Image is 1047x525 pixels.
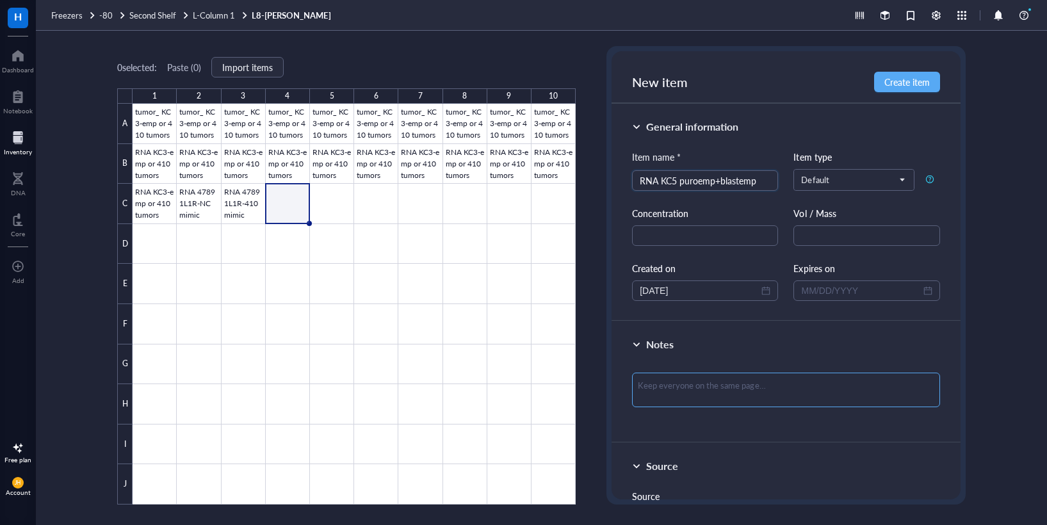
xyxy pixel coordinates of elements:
button: Paste (0) [167,57,201,77]
div: Item type [793,150,939,164]
div: G [117,344,133,385]
div: Notebook [3,107,33,115]
div: A [117,104,133,144]
div: Created on [632,261,778,275]
a: Core [11,209,25,238]
div: Account [6,489,31,496]
div: Concentration [632,206,778,220]
span: New item [632,73,688,91]
div: 1 [152,88,157,104]
div: Item name [632,150,681,164]
span: H [14,8,22,24]
div: Inventory [4,148,32,156]
div: 0 selected: [117,60,157,74]
div: 10 [549,88,558,104]
button: Create item [874,72,940,92]
div: 6 [374,88,378,104]
div: B [117,144,133,184]
div: Free plan [4,456,31,464]
div: Add [12,277,24,284]
span: L-Column 1 [193,9,235,21]
div: General information [646,119,738,134]
a: Notebook [3,86,33,115]
div: I [117,424,133,465]
a: Second ShelfL-Column 1 [129,10,249,21]
input: MM/DD/YYYY [801,284,920,298]
div: Vol / Mass [793,206,939,220]
div: 8 [462,88,467,104]
div: J [117,464,133,505]
span: Second Shelf [129,9,176,21]
div: 4 [285,88,289,104]
span: JH [15,480,21,486]
div: E [117,264,133,304]
div: 2 [197,88,201,104]
div: 5 [330,88,334,104]
div: 7 [418,88,423,104]
button: Import items [211,57,284,77]
a: -80 [99,10,127,21]
div: Core [11,230,25,238]
a: Dashboard [2,45,34,74]
span: -80 [99,9,113,21]
span: Import items [222,62,273,72]
div: DNA [11,189,26,197]
span: Default [801,174,904,186]
div: Source [646,458,678,474]
a: L8-[PERSON_NAME] [252,10,333,21]
div: Expires on [793,261,939,275]
span: Create item [884,77,930,87]
div: Source [632,489,940,503]
div: 9 [507,88,511,104]
a: Inventory [4,127,32,156]
input: MM/DD/YYYY [640,284,759,298]
a: Freezers [51,10,97,21]
div: D [117,224,133,264]
a: DNA [11,168,26,197]
span: Freezers [51,9,83,21]
div: Notes [646,337,674,352]
div: 3 [241,88,245,104]
div: F [117,304,133,344]
div: Dashboard [2,66,34,74]
div: H [117,384,133,424]
div: C [117,184,133,224]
